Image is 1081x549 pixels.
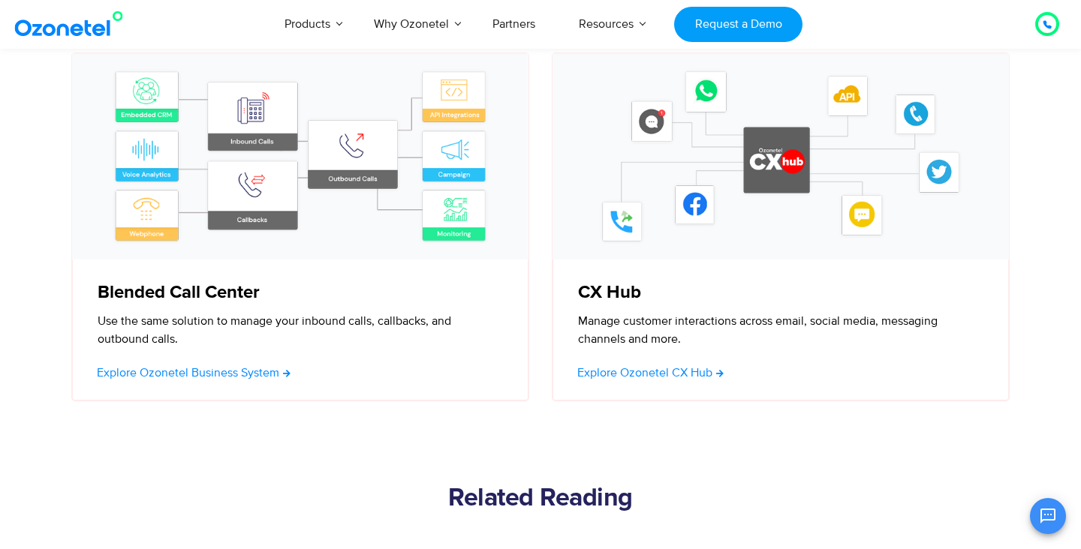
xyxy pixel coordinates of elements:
[87,68,513,244] img: blended call center
[1030,498,1066,534] button: Open chat
[97,367,279,379] span: Explore Ozonetel Business System
[98,312,500,348] p: Use the same solution to manage your inbound calls, callbacks, and outbound calls.
[71,484,1010,514] h2: Related Reading
[577,367,712,379] span: Explore Ozonetel CX Hub
[578,282,980,304] h5: CX Hub
[97,367,291,379] a: Explore Ozonetel Business System
[577,367,724,379] a: Explore Ozonetel CX Hub
[568,68,994,244] img: CX hub
[674,7,802,42] a: Request a Demo
[98,282,500,304] h5: Blended Call Center​
[578,312,980,348] p: Manage customer interactions across email, social media, messaging channels and more.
